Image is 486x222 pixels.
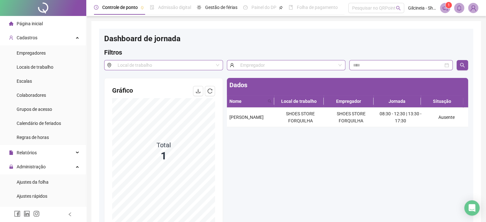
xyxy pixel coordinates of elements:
span: environment [104,60,114,70]
span: Gestão de férias [205,5,237,10]
span: clock-circle [94,5,98,10]
span: instagram [33,211,40,217]
span: Regras de horas [17,135,49,140]
span: download [196,88,201,94]
span: Admissão digital [158,5,191,10]
span: search [396,6,401,11]
span: Filtros [104,49,122,56]
th: Empregador [324,95,373,108]
span: Gráfico [112,87,133,94]
span: bell [456,5,462,11]
th: Jornada [374,95,421,108]
span: sun [197,5,201,10]
span: Administração [17,164,46,169]
span: file [9,150,13,155]
span: book [289,5,293,10]
span: Locais de trabalho [17,65,53,70]
span: Dashboard de jornada [104,34,181,43]
span: reload [207,88,212,94]
span: Colaboradores [17,93,46,98]
span: [PERSON_NAME] [229,115,264,120]
span: Folha de pagamento [297,5,338,10]
span: pushpin [279,6,283,10]
td: Ausente [425,108,468,127]
span: file-done [150,5,154,10]
span: Empregadores [17,50,46,56]
span: lock [9,165,13,169]
span: left [68,212,72,217]
span: pushpin [140,6,144,10]
span: Grupos de acesso [17,107,52,112]
span: Nome [229,98,265,105]
sup: 1 [445,2,452,8]
span: user-add [9,35,13,40]
td: SHOES STORE FORQUILHA [275,108,326,127]
span: Controle de ponto [102,5,138,10]
span: search [266,96,273,106]
span: notification [442,5,448,11]
span: home [9,21,13,26]
span: Ajustes rápidos [17,194,47,199]
td: 08:30 - 12:30 | 13:30 - 17:30 [376,108,425,127]
span: facebook [14,211,20,217]
span: Calendário de feriados [17,121,61,126]
img: 78913 [468,3,478,13]
span: linkedin [24,211,30,217]
span: dashboard [243,5,248,10]
span: user [227,60,237,70]
span: Gilcineia - Shoes store [408,4,436,11]
span: 1 [448,3,450,7]
div: Open Intercom Messenger [464,200,480,216]
span: Cadastros [17,35,37,40]
span: Dados [229,81,247,89]
span: Painel do DP [251,5,276,10]
span: Relatórios [17,150,37,155]
span: Escalas [17,79,32,84]
td: SHOES STORE FORQUILHA [326,108,376,127]
th: Situação [421,95,463,108]
span: Ajustes da folha [17,180,49,185]
span: search [460,63,465,68]
th: Local de trabalho [274,95,324,108]
span: Página inicial [17,21,43,26]
span: search [268,99,272,103]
